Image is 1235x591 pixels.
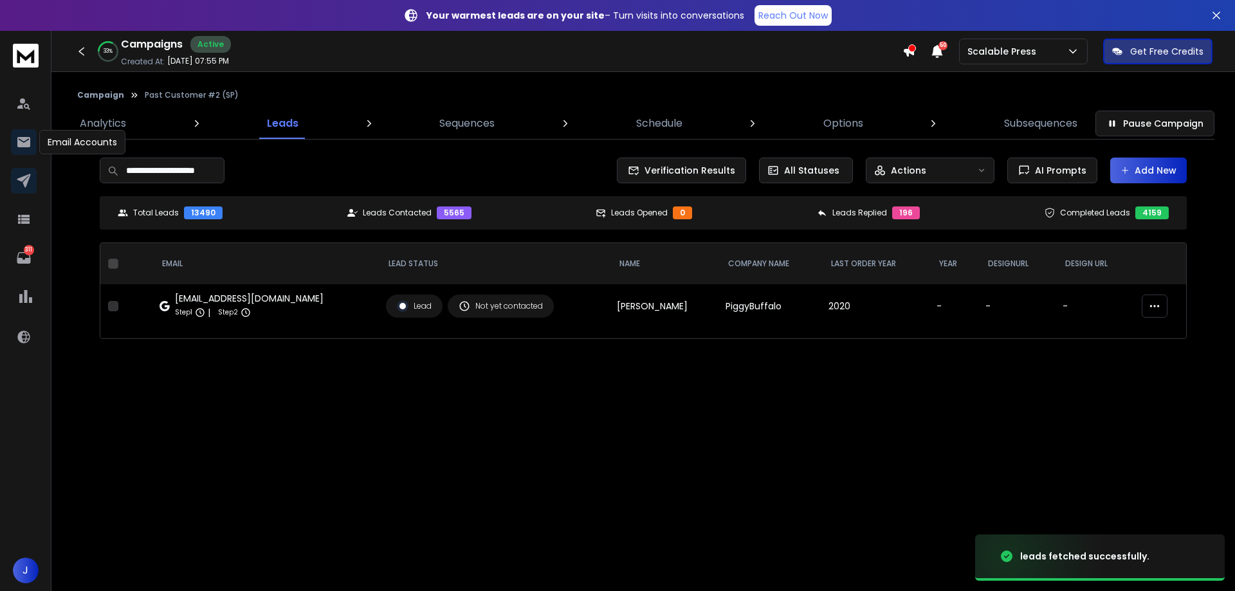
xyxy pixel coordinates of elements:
p: Sequences [439,116,495,131]
p: Created At: [121,57,165,67]
td: - [1055,284,1135,328]
p: 33 % [104,48,113,55]
button: Verification Results [617,158,746,183]
button: J [13,558,39,583]
td: 2020 [821,284,929,328]
div: 13490 [184,206,223,219]
span: 50 [938,41,947,50]
a: Leads [259,108,306,139]
td: PiggyBuffalo [718,284,821,328]
p: Actions [891,164,926,177]
p: [DATE] 07:55 PM [167,56,229,66]
span: AI Prompts [1030,164,1086,177]
div: 4159 [1135,206,1169,219]
div: 5565 [437,206,471,219]
a: Sequences [432,108,502,139]
div: Active [190,36,231,53]
td: [PERSON_NAME] [609,284,718,328]
p: 311 [24,245,34,255]
th: LEAD STATUS [378,243,609,284]
td: - [978,284,1055,328]
p: Scalable Press [967,45,1041,58]
p: – Turn visits into conversations [426,9,744,22]
p: Subsequences [1004,116,1077,131]
p: Analytics [80,116,126,131]
img: logo [13,44,39,68]
div: 196 [892,206,920,219]
th: EMAIL [152,243,378,284]
p: Reach Out Now [758,9,828,22]
p: Leads [267,116,298,131]
a: Reach Out Now [755,5,832,26]
a: Options [816,108,871,139]
h1: Campaigns [121,37,183,52]
p: Total Leads [133,208,179,218]
div: Not yet contacted [459,300,543,312]
p: Step 1 [175,306,192,319]
p: Leads Opened [611,208,668,218]
div: 0 [673,206,692,219]
a: 311 [11,245,37,271]
a: Analytics [72,108,134,139]
p: Options [823,116,863,131]
a: Schedule [628,108,690,139]
div: Lead [397,300,432,312]
div: Email Accounts [39,130,125,154]
p: All Statuses [784,164,839,177]
span: Verification Results [639,164,735,177]
button: Pause Campaign [1095,111,1214,136]
p: Past Customer #2 (SP) [145,90,239,100]
p: Step 2 [218,306,238,319]
div: [EMAIL_ADDRESS][DOMAIN_NAME] [175,292,324,305]
th: Design URL [1055,243,1135,284]
div: leads fetched successfully. [1020,550,1149,563]
p: Leads Contacted [363,208,432,218]
th: Year [929,243,978,284]
p: Get Free Credits [1130,45,1203,58]
button: AI Prompts [1007,158,1097,183]
p: Completed Leads [1060,208,1130,218]
p: Schedule [636,116,682,131]
button: Get Free Credits [1103,39,1212,64]
strong: Your warmest leads are on your site [426,9,605,22]
p: Leads Replied [832,208,887,218]
th: last order year [821,243,929,284]
td: - [929,284,978,328]
p: | [208,306,210,319]
th: NAME [609,243,718,284]
button: Campaign [77,90,124,100]
button: Add New [1110,158,1187,183]
a: Subsequences [996,108,1085,139]
th: Company Name [718,243,821,284]
th: DesignURL [978,243,1055,284]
